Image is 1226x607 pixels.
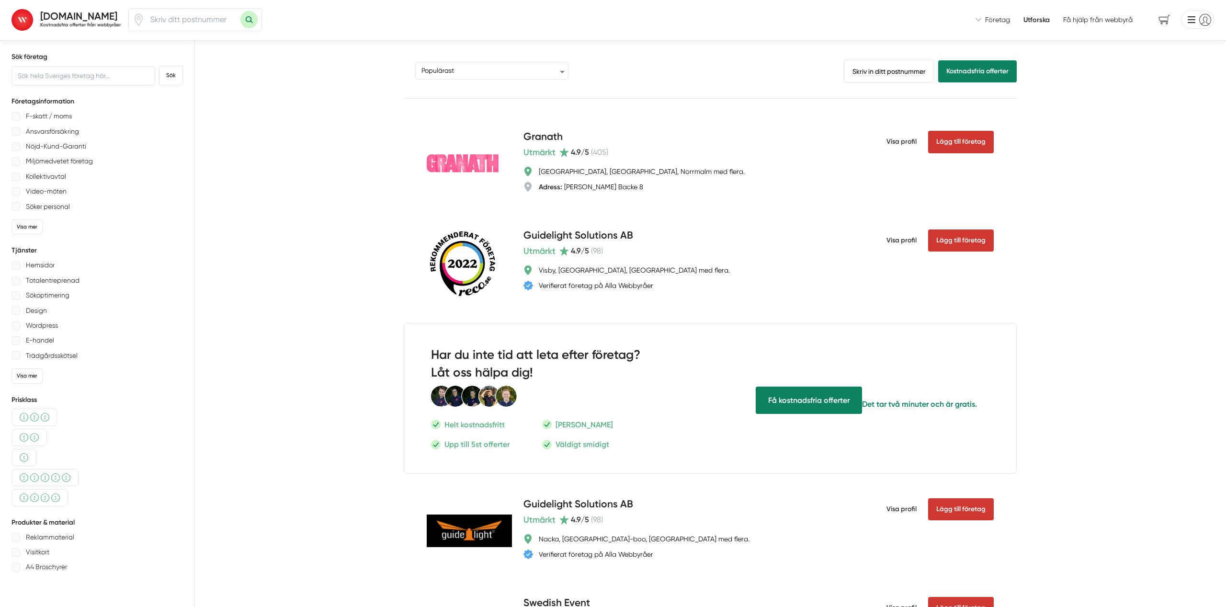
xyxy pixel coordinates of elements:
[523,513,556,527] span: Utmärkt
[26,155,93,167] p: Miljömedvetet företag
[886,497,917,522] span: Visa profil
[985,15,1010,24] span: Företag
[431,346,678,385] h2: Har du inte tid att leta efter företag? Låt oss hälpa dig!
[556,419,613,431] p: [PERSON_NAME]
[886,228,917,253] span: Visa profil
[556,438,609,450] p: Väldigt smidigt
[444,438,510,450] p: Upp till 5st offerter
[523,497,633,513] h4: Guidelight Solutions AB
[26,546,49,558] p: Visitkort
[26,140,86,152] p: Nöjd-Kund-Garanti
[571,515,589,524] span: 4.9 /5
[523,244,556,258] span: Utmärkt
[523,129,563,145] h4: Granath
[427,154,499,172] img: Granath
[26,320,58,332] p: Wordpress
[591,148,608,157] span: ( 405 )
[26,334,54,346] p: E-handel
[444,419,505,431] p: Helt kostnadsfritt
[26,171,66,183] p: Kollektivavtal
[26,185,67,197] p: Video-möten
[938,60,1017,82] a: Kostnadsfria offerter
[133,14,145,26] span: Klicka för att använda din position.
[26,110,72,122] p: F-skatt / moms
[11,469,79,486] div: Dyrare
[26,350,78,362] p: Trädgårdsskötsel
[427,228,499,300] img: Guidelight Solutions AB
[133,14,145,26] svg: Pin / Karta
[539,167,745,176] div: [GEOGRAPHIC_DATA], [GEOGRAPHIC_DATA], Norrmalm med flera.
[11,97,183,106] h5: Företagsinformation
[539,265,730,275] div: Visby, [GEOGRAPHIC_DATA], [GEOGRAPHIC_DATA] med flera.
[591,515,603,524] span: ( 98 )
[862,398,977,410] p: Det tar två minuter och är gratis.
[26,305,47,317] p: Design
[928,498,994,520] : Lägg till företag
[11,518,183,527] h5: Produkter & material
[844,60,934,83] a: Skriv in ditt postnummer
[11,395,183,405] h5: Prisklass
[40,10,117,22] strong: [DOMAIN_NAME]
[1152,11,1177,28] span: navigation-cart
[11,7,121,33] a: Alla Webbyråer [DOMAIN_NAME] Kostnadsfria offerter från webbyråer
[26,531,74,543] p: Reklammaterial
[928,229,994,252] : Lägg till företag
[26,201,70,213] p: Söker personal
[11,219,43,234] div: Visa mer
[539,183,562,191] strong: Adress:
[11,449,36,466] div: Billigt
[756,387,862,414] span: Få hjälp
[1063,15,1133,24] span: Få hjälp från webbyrå
[427,515,511,547] img: Guidelight Solutions AB
[26,259,55,271] p: Hemsidor
[145,9,240,31] input: Skriv ditt postnummer
[26,561,67,573] p: A4 Broschyrer
[591,246,603,255] span: ( 98 )
[26,126,79,137] p: Ansvarsförsäkring
[11,246,183,255] h5: Tjänster
[571,246,589,255] span: 4.9 /5
[11,409,57,426] div: Medel
[539,534,749,544] div: Nacka, [GEOGRAPHIC_DATA]-boo, [GEOGRAPHIC_DATA] med flera.
[886,129,917,154] span: Visa profil
[1023,15,1050,24] a: Utforska
[523,228,633,244] h4: Guidelight Solutions AB
[431,385,517,407] img: Smartproduktion Personal
[11,52,183,62] h5: Sök företag
[523,146,556,159] span: Utmärkt
[11,429,47,446] div: Billigare
[11,9,33,31] img: Alla Webbyråer
[928,131,994,153] : Lägg till företag
[11,489,68,506] div: Över medel
[26,289,69,301] p: Sökoptimering
[40,22,121,28] h2: Kostnadsfria offerter från webbyråer
[539,281,653,290] div: Verifierat företag på Alla Webbyråer
[539,182,643,192] div: [PERSON_NAME] Backe 8
[11,66,155,85] input: Sök hela Sveriges företag här...
[539,550,653,559] div: Verifierat företag på Alla Webbyråer
[571,148,589,157] span: 4.9 /5
[11,368,43,383] div: Visa mer
[26,275,79,286] p: Totalentreprenad
[240,11,258,28] button: Sök med postnummer
[159,66,183,85] button: Sök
